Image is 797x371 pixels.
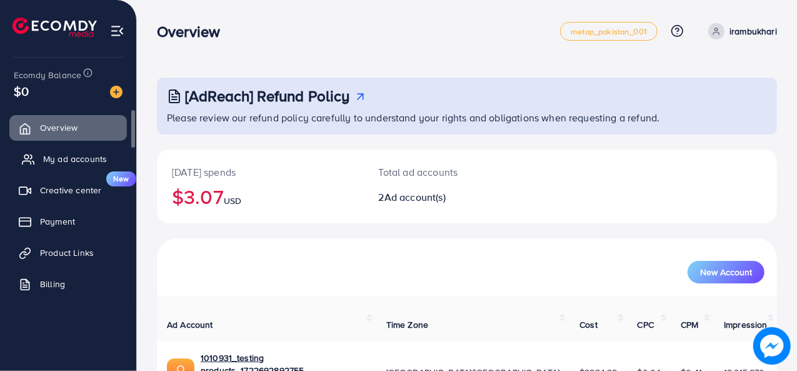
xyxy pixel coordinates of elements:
a: Billing [9,272,127,297]
p: irambukhari [729,24,777,39]
span: Overview [40,121,78,134]
a: Product Links [9,240,127,265]
span: Cost [579,318,598,331]
span: Ad account(s) [384,190,446,204]
img: logo [13,18,97,37]
span: metap_pakistan_001 [571,28,647,36]
button: New Account [688,261,764,283]
img: image [110,86,123,98]
span: CPC [638,318,654,331]
span: CPM [681,318,698,331]
a: Overview [9,115,127,140]
span: Impression [724,318,768,331]
a: irambukhari [703,23,777,39]
span: New [106,171,136,186]
span: Time Zone [386,318,428,331]
span: Ad Account [167,318,213,331]
h2: $3.07 [172,185,349,208]
span: Product Links [40,246,94,259]
span: $0 [14,82,29,100]
a: metap_pakistan_001 [560,22,658,41]
span: Billing [40,278,65,290]
p: [DATE] spends [172,165,349,180]
a: Payment [9,209,127,234]
a: Creative centerNew [9,178,127,203]
h2: 2 [379,191,504,203]
span: My ad accounts [43,153,107,165]
span: Payment [40,215,75,228]
img: menu [110,24,124,38]
span: Ecomdy Balance [14,69,81,81]
span: USD [224,195,241,207]
p: Total ad accounts [379,165,504,180]
h3: Overview [157,23,230,41]
span: New Account [700,268,752,277]
span: Creative center [40,184,101,196]
a: My ad accounts [9,146,127,171]
h3: [AdReach] Refund Policy [185,87,350,105]
p: Please review our refund policy carefully to understand your rights and obligations when requesti... [167,110,769,125]
img: image [753,327,791,365]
